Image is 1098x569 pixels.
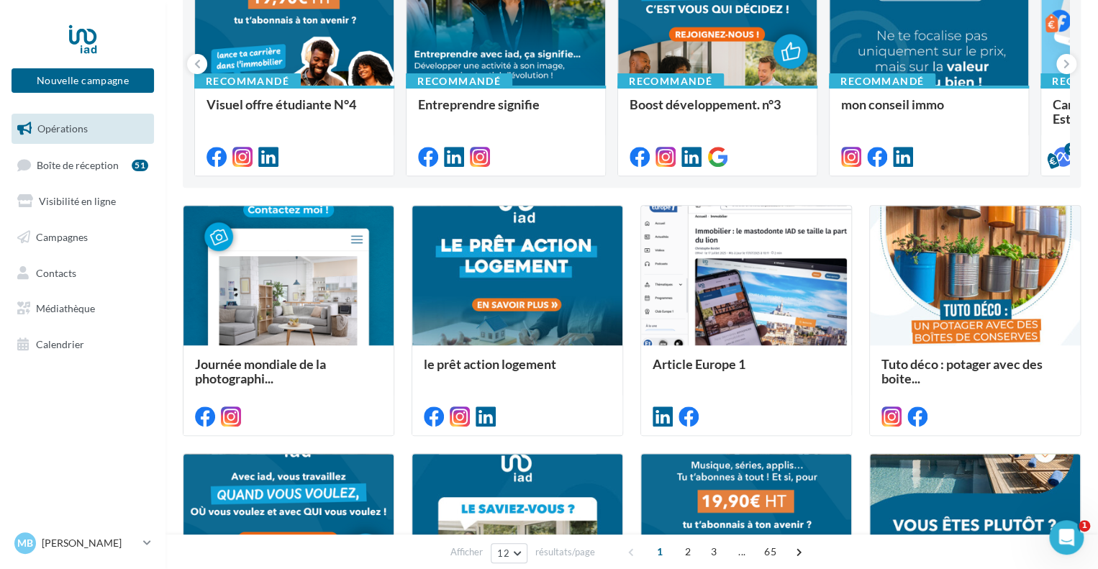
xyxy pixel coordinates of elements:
span: Afficher [450,545,483,559]
span: 3 [702,540,725,563]
div: 5 [1064,142,1077,155]
button: Nouvelle campagne [12,68,154,93]
a: Calendrier [9,329,157,360]
span: Boîte de réception [37,158,119,170]
div: Recommandé [829,73,935,89]
span: Tuto déco : potager avec des boite... [881,356,1043,386]
div: Recommandé [194,73,301,89]
span: ... [730,540,753,563]
div: Recommandé [617,73,724,89]
span: le prêt action logement [424,356,556,372]
span: Boost développement. n°3 [630,96,781,112]
span: 1 [648,540,671,563]
span: Article Europe 1 [653,356,745,372]
a: Opérations [9,114,157,144]
span: Opérations [37,122,88,135]
a: Visibilité en ligne [9,186,157,217]
span: 1 [1079,520,1090,532]
a: Contacts [9,258,157,288]
a: MB [PERSON_NAME] [12,529,154,557]
iframe: Intercom live chat [1049,520,1084,555]
p: [PERSON_NAME] [42,536,137,550]
span: Médiathèque [36,302,95,314]
span: résultats/page [535,545,595,559]
span: Contacts [36,266,76,278]
span: 12 [497,547,509,559]
span: Visibilité en ligne [39,195,116,207]
div: 51 [132,160,148,171]
span: Visuel offre étudiante N°4 [207,96,356,112]
a: Boîte de réception51 [9,150,157,181]
span: Entreprendre signifie [418,96,540,112]
span: 65 [758,540,782,563]
span: Calendrier [36,338,84,350]
div: Recommandé [406,73,512,89]
button: 12 [491,543,527,563]
span: Journée mondiale de la photographi... [195,356,326,386]
a: Campagnes [9,222,157,252]
span: Campagnes [36,231,88,243]
span: mon conseil immo [841,96,944,112]
span: MB [17,536,33,550]
a: Médiathèque [9,293,157,324]
span: 2 [676,540,699,563]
